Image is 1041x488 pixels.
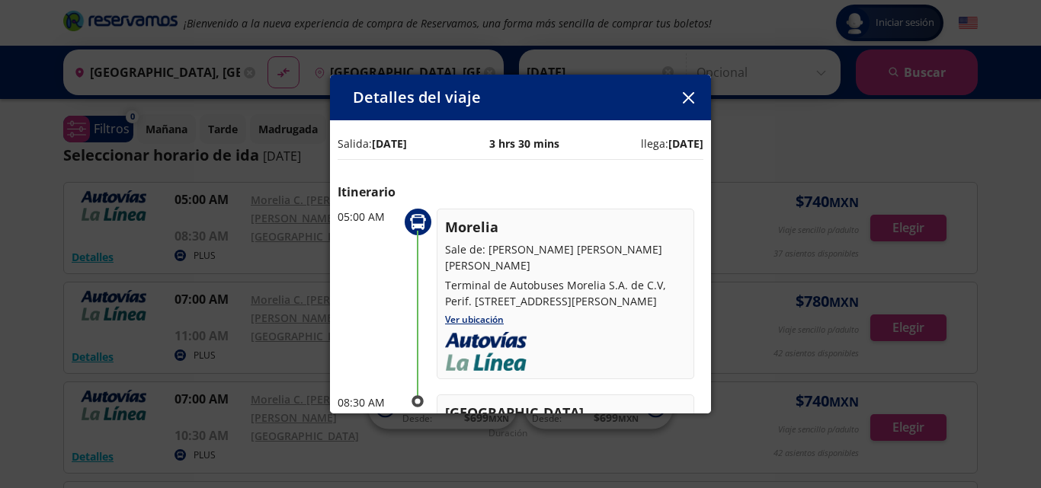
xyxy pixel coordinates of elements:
[338,394,399,410] p: 08:30 AM
[445,217,686,238] p: Morelia
[445,277,686,309] p: Terminal de Autobuses Morelia S.A. de C.V, Perif. [STREET_ADDRESS][PERSON_NAME]
[445,403,686,423] p: [GEOGRAPHIC_DATA]
[445,332,527,370] img: Logo_Autovias_LaLinea_VERT.png
[338,183,703,201] p: Itinerario
[445,313,504,326] a: Ver ubicación
[445,241,686,273] p: Sale de: [PERSON_NAME] [PERSON_NAME] [PERSON_NAME]
[372,136,407,151] b: [DATE]
[668,136,703,151] b: [DATE]
[338,136,407,152] p: Salida:
[353,86,481,109] p: Detalles del viaje
[338,209,399,225] p: 05:00 AM
[489,136,559,152] p: 3 hrs 30 mins
[641,136,703,152] p: llega:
